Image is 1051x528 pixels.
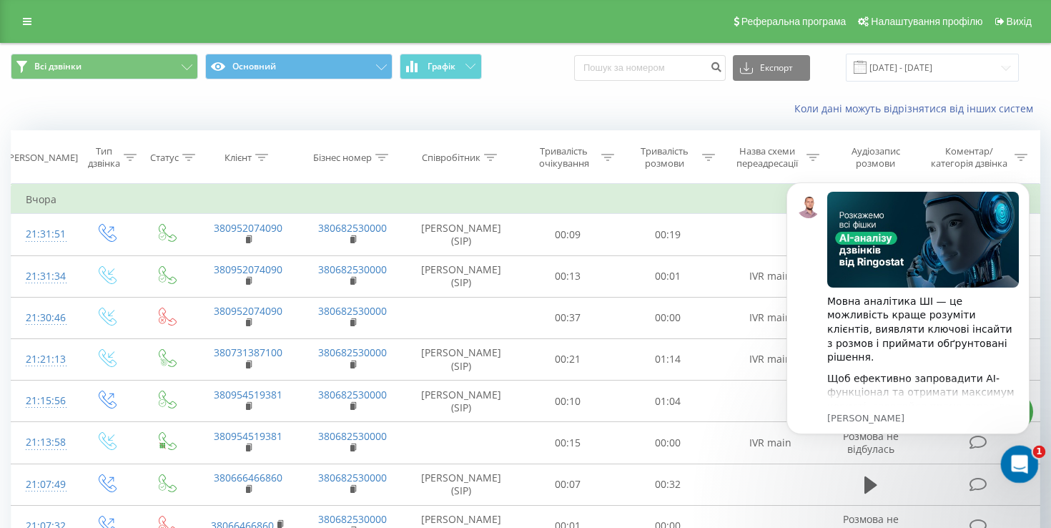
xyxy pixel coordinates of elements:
[718,255,822,297] td: IVR main
[718,338,822,380] td: IVR main
[214,346,282,359] a: 380731387100
[205,54,393,79] button: Основний
[1033,446,1046,459] span: 1
[313,152,372,164] div: Бізнес номер
[517,338,617,380] td: 00:21
[26,471,61,499] div: 21:07:49
[733,55,810,81] button: Експорт
[618,214,718,255] td: 00:19
[405,255,517,297] td: [PERSON_NAME] (SIP)
[400,54,482,79] button: Графік
[718,422,822,464] td: IVR main
[26,387,61,415] div: 21:15:56
[318,429,387,443] a: 380682530000
[318,221,387,235] a: 380682530000
[428,62,455,72] span: Графік
[618,464,718,505] td: 00:32
[26,304,61,332] div: 21:30:46
[618,297,718,338] td: 00:00
[405,464,517,505] td: [PERSON_NAME] (SIP)
[6,152,78,164] div: [PERSON_NAME]
[11,54,198,79] button: Всі дзвінки
[318,304,387,318] a: 380682530000
[26,220,61,248] div: 21:31:51
[214,471,282,484] a: 380666466860
[318,512,387,526] a: 380682530000
[88,145,120,170] div: Тип дзвінка
[214,429,282,443] a: 380954519381
[574,55,726,81] input: Пошук за номером
[214,263,282,276] a: 380952074090
[1007,16,1032,27] span: Вихід
[214,221,282,235] a: 380952074090
[517,464,617,505] td: 00:07
[741,16,847,27] span: Реферальна програма
[26,346,61,373] div: 21:21:13
[26,263,61,290] div: 21:31:34
[405,338,517,380] td: [PERSON_NAME] (SIP)
[731,145,803,170] div: Назва схеми переадресації
[517,297,617,338] td: 00:37
[927,145,1011,170] div: Коментар/категорія дзвінка
[517,255,617,297] td: 00:13
[517,381,617,422] td: 00:10
[794,102,1040,115] a: Коли дані можуть відрізнятися вiд інших систем
[836,145,916,170] div: Аудіозапис розмови
[150,152,179,164] div: Статус
[422,152,480,164] div: Співробітник
[26,429,61,456] div: 21:13:58
[214,304,282,318] a: 380952074090
[765,161,1051,489] iframe: Intercom notifications повідомлення
[11,185,1040,214] td: Вчора
[318,471,387,484] a: 380682530000
[214,388,282,401] a: 380954519381
[531,145,598,170] div: Тривалість очікування
[405,381,517,422] td: [PERSON_NAME] (SIP)
[318,388,387,401] a: 380682530000
[871,16,982,27] span: Налаштування профілю
[718,297,822,338] td: IVR main
[618,381,718,422] td: 01:04
[318,263,387,276] a: 380682530000
[631,145,699,170] div: Тривалість розмови
[618,422,718,464] td: 00:00
[618,255,718,297] td: 00:01
[618,338,718,380] td: 01:14
[224,152,252,164] div: Клієнт
[34,61,82,72] span: Всі дзвінки
[1001,446,1039,484] iframe: Intercom live chat
[517,422,617,464] td: 00:15
[517,214,617,255] td: 00:09
[405,214,517,255] td: [PERSON_NAME] (SIP)
[318,346,387,359] a: 380682530000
